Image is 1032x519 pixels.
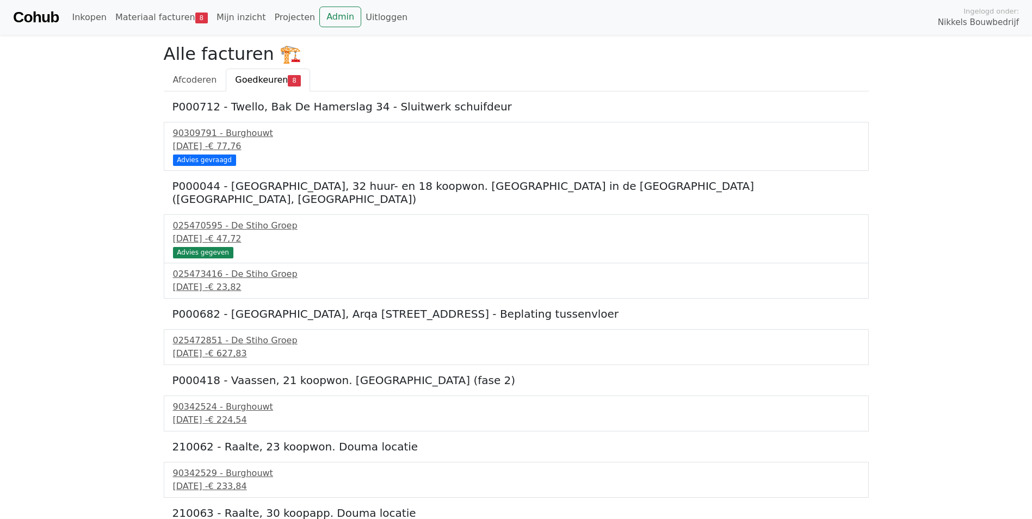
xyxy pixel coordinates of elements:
[173,400,860,427] a: 90342524 - Burghouwt[DATE] -€ 224,54
[173,219,860,232] div: 025470595 - De Stiho Groep
[173,413,860,427] div: [DATE] -
[173,75,217,85] span: Afcoderen
[208,415,246,425] span: € 224,54
[208,233,241,244] span: € 47,72
[172,180,860,206] h5: P000044 - [GEOGRAPHIC_DATA], 32 huur- en 18 koopwon. [GEOGRAPHIC_DATA] in de [GEOGRAPHIC_DATA] ([...
[963,6,1019,16] span: Ingelogd onder:
[172,374,860,387] h5: P000418 - Vaassen, 21 koopwon. [GEOGRAPHIC_DATA] (fase 2)
[172,440,860,453] h5: 210062 - Raalte, 23 koopwon. Douma locatie
[208,348,246,359] span: € 627,83
[173,480,860,493] div: [DATE] -
[319,7,361,27] a: Admin
[226,69,310,91] a: Goedkeuren8
[173,155,236,165] div: Advies gevraagd
[173,268,860,294] a: 025473416 - De Stiho Groep[DATE] -€ 23,82
[212,7,270,28] a: Mijn inzicht
[173,127,860,164] a: 90309791 - Burghouwt[DATE] -€ 77,76 Advies gevraagd
[208,282,241,292] span: € 23,82
[173,467,860,480] div: 90342529 - Burghouwt
[173,268,860,281] div: 025473416 - De Stiho Groep
[938,16,1019,29] span: Nikkels Bouwbedrijf
[164,44,869,64] h2: Alle facturen 🏗️
[173,467,860,493] a: 90342529 - Burghouwt[DATE] -€ 233,84
[173,400,860,413] div: 90342524 - Burghouwt
[208,141,241,151] span: € 77,76
[67,7,110,28] a: Inkopen
[173,247,233,258] div: Advies gegeven
[111,7,212,28] a: Materiaal facturen8
[164,69,226,91] a: Afcoderen
[173,347,860,360] div: [DATE] -
[173,334,860,360] a: 025472851 - De Stiho Groep[DATE] -€ 627,83
[13,4,59,30] a: Cohub
[173,140,860,153] div: [DATE] -
[172,100,860,113] h5: P000712 - Twello, Bak De Hamerslag 34 - Sluitwerk schuifdeur
[173,232,860,245] div: [DATE] -
[173,127,860,140] div: 90309791 - Burghouwt
[173,219,860,257] a: 025470595 - De Stiho Groep[DATE] -€ 47,72 Advies gegeven
[208,481,246,491] span: € 233,84
[173,281,860,294] div: [DATE] -
[288,75,300,86] span: 8
[235,75,288,85] span: Goedkeuren
[173,334,860,347] div: 025472851 - De Stiho Groep
[361,7,412,28] a: Uitloggen
[195,13,208,23] span: 8
[172,307,860,320] h5: P000682 - [GEOGRAPHIC_DATA], Arqa [STREET_ADDRESS] - Beplating tussenvloer
[270,7,319,28] a: Projecten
